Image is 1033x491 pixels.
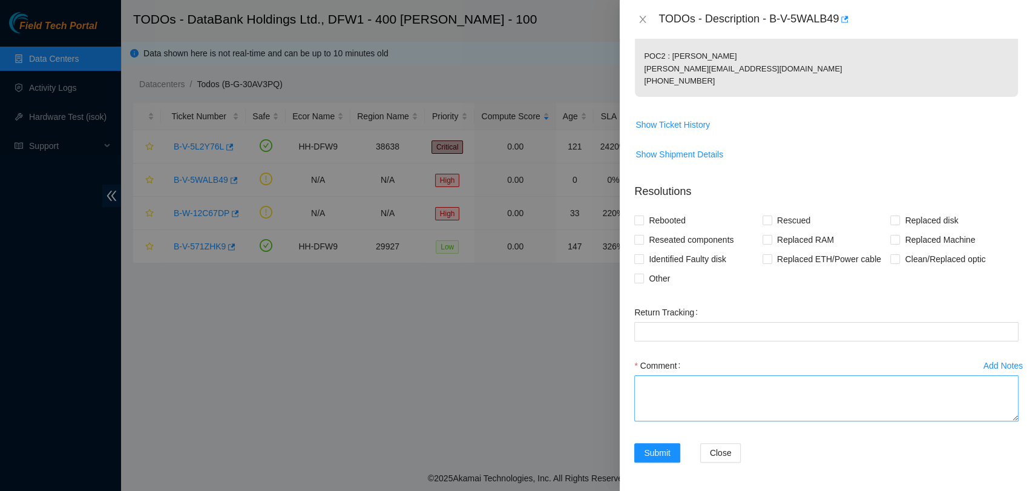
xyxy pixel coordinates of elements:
[983,361,1023,370] div: Add Notes
[635,145,724,164] button: Show Shipment Details
[634,174,1018,200] p: Resolutions
[634,322,1018,341] input: Return Tracking
[772,230,839,249] span: Replaced RAM
[635,115,710,134] button: Show Ticket History
[644,269,675,288] span: Other
[983,356,1023,375] button: Add Notes
[634,375,1018,421] textarea: Comment
[772,211,815,230] span: Rescued
[710,446,732,460] span: Close
[644,211,690,230] span: Rebooted
[900,249,990,269] span: Clean/Replaced optic
[634,443,680,463] button: Submit
[700,443,741,463] button: Close
[658,10,1018,29] div: TODOs - Description - B-V-5WALB49
[644,446,671,460] span: Submit
[900,211,963,230] span: Replaced disk
[772,249,886,269] span: Replaced ETH/Power cable
[644,230,738,249] span: Reseated components
[634,356,685,375] label: Comment
[644,249,731,269] span: Identified Faulty disk
[634,303,703,322] label: Return Tracking
[634,14,651,25] button: Close
[635,148,723,161] span: Show Shipment Details
[635,118,710,131] span: Show Ticket History
[638,15,648,24] span: close
[900,230,980,249] span: Replaced Machine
